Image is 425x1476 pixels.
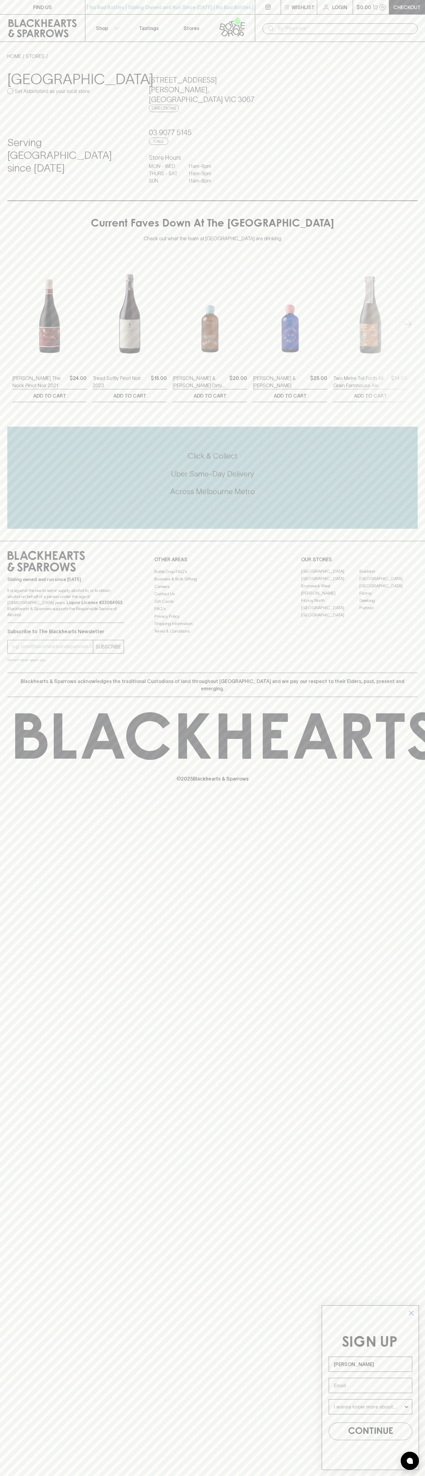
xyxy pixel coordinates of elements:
a: Brunswick West [301,583,359,590]
a: [GEOGRAPHIC_DATA] [301,568,359,575]
p: 0 [381,5,384,9]
a: [PERSON_NAME] [301,590,359,597]
p: 11am - 8pm [188,177,219,184]
p: $15.00 [151,374,167,389]
p: 11am - 8pm [188,162,219,170]
p: SUN [149,177,179,184]
button: Close dialog [406,1308,416,1318]
a: Contact Us [154,590,271,598]
p: ADD TO CART [113,392,146,399]
button: ADD TO CART [333,389,407,402]
input: Email [329,1378,412,1393]
a: Bottle Drop FAQ's [154,568,271,575]
span: SIGN UP [342,1336,397,1350]
p: THURS - SAT [149,170,179,177]
button: ADD TO CART [253,389,327,402]
p: Shop [96,25,108,32]
p: ADD TO CART [33,392,66,399]
h3: [GEOGRAPHIC_DATA] [7,70,134,87]
a: Privacy Policy [154,613,271,620]
input: Name [329,1357,412,1372]
a: Terms & Conditions [154,627,271,635]
input: I wanna know more about... [334,1399,403,1414]
h4: Serving [GEOGRAPHIC_DATA] since [DATE] [7,136,134,175]
button: CONTINUE [329,1423,412,1440]
a: HOME [7,53,21,59]
p: ADD TO CART [194,392,227,399]
a: FAQ's [154,605,271,613]
a: [GEOGRAPHIC_DATA] [301,575,359,583]
div: Call to action block [7,427,418,528]
button: ADD TO CART [93,389,167,402]
a: [GEOGRAPHIC_DATA] [359,575,418,583]
p: $20.00 [229,374,247,389]
a: [GEOGRAPHIC_DATA] [301,604,359,612]
button: ADD TO CART [12,389,87,402]
p: SUBSCRIBE [96,643,121,650]
p: Checkout [393,4,421,11]
button: SUBSCRIBE [93,640,124,653]
a: Geelong [359,597,418,604]
p: OUR STORES [301,556,418,563]
p: Login [332,4,347,11]
a: Stores [170,15,213,42]
a: Fitzroy North [301,597,359,604]
p: Sibling owned and run since [DATE] [7,576,124,583]
p: 11am - 9pm [188,170,219,177]
a: Shipping Information [154,620,271,627]
a: Call [149,138,168,145]
p: FIND US [33,4,52,11]
p: Stores [183,25,199,32]
h5: Across Melbourne Metro [7,487,418,497]
h5: [STREET_ADDRESS][PERSON_NAME] , [GEOGRAPHIC_DATA] VIC 3067 [149,75,276,104]
p: OTHER AREAS [154,556,271,563]
p: Blackhearts & Sparrows acknowledges the traditional Custodians of land throughout [GEOGRAPHIC_DAT... [12,678,413,692]
a: Directions [149,105,179,112]
a: STORES [26,53,45,59]
a: [GEOGRAPHIC_DATA] [301,612,359,619]
p: MON - WED [149,162,179,170]
p: Set Abbotsford as your local store [15,87,90,95]
p: We will never spam you [7,657,124,663]
p: Tastings [139,25,159,32]
div: FLYOUT Form [316,1299,425,1476]
a: Fitzroy [359,590,418,597]
p: ADD TO CART [274,392,307,399]
p: $24.00 [70,374,87,389]
img: Tread Softly Pinot Noir 2023 [93,259,167,365]
a: Tastings [128,15,170,42]
a: [GEOGRAPHIC_DATA] [359,583,418,590]
strong: Liquor License #32064953 [67,600,122,605]
a: [PERSON_NAME] & [PERSON_NAME] [253,374,308,389]
input: e.g. jane@blackheartsandsparrows.com.au [12,642,93,651]
a: Tread Softly Pinot Noir 2023 [93,374,148,389]
a: Prahran [359,604,418,612]
img: Taylor & Smith Dirty Martini Cocktail [173,259,247,365]
button: Show Options [403,1399,410,1414]
h4: Current Faves Down At The [GEOGRAPHIC_DATA] [91,218,334,231]
h6: Store Hours [149,153,276,162]
h5: Uber Same-Day Delivery [7,469,418,479]
img: Taylor & Smith Gin [253,259,327,365]
a: [PERSON_NAME] The Nook Pinot Noir 2021 [12,374,67,389]
a: [PERSON_NAME] & [PERSON_NAME] Dirty Martini Cocktail [173,374,227,389]
img: Buller The Nook Pinot Noir 2021 [12,259,87,365]
p: It is against the law to sell or supply alcohol to, or to obtain alcohol on behalf of a person un... [7,587,124,618]
a: Braddon [359,568,418,575]
button: ADD TO CART [173,389,247,402]
p: Check out what the team at [GEOGRAPHIC_DATA] are drinking [144,231,281,242]
a: Careers [154,583,271,590]
img: Two Metre Tall Forth All Grain Farmhouse Ale [333,259,407,365]
p: Subscribe to The Blackhearts Newsletter [7,628,124,635]
button: Shop [85,15,128,42]
img: bubble-icon [407,1458,413,1464]
p: Wishlist [292,4,315,11]
p: ADD TO CART [354,392,387,399]
a: Two Metre Tall Forth All Grain Farmhouse Ale [333,374,389,389]
p: $25.00 [310,374,327,389]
